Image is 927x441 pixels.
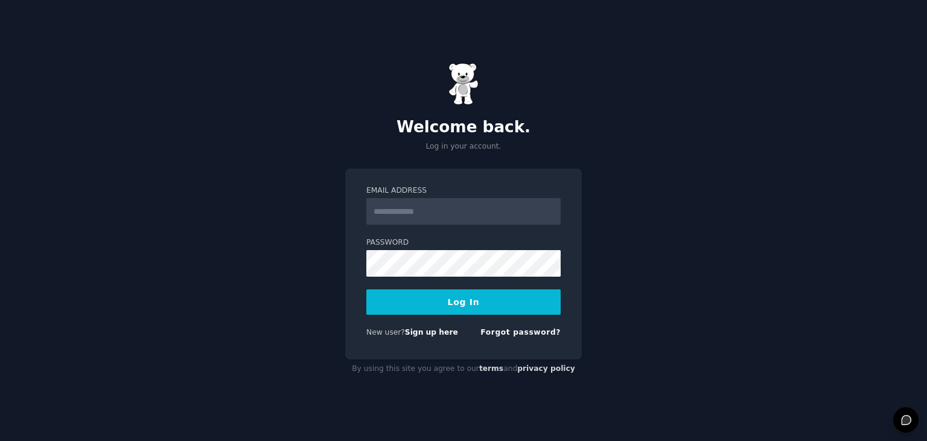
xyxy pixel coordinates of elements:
[405,328,458,336] a: Sign up here
[345,359,582,379] div: By using this site you agree to our and
[345,118,582,137] h2: Welcome back.
[480,328,561,336] a: Forgot password?
[366,185,561,196] label: Email Address
[366,328,405,336] span: New user?
[479,364,503,373] a: terms
[366,289,561,315] button: Log In
[366,237,561,248] label: Password
[345,141,582,152] p: Log in your account.
[517,364,575,373] a: privacy policy
[448,63,479,105] img: Gummy Bear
